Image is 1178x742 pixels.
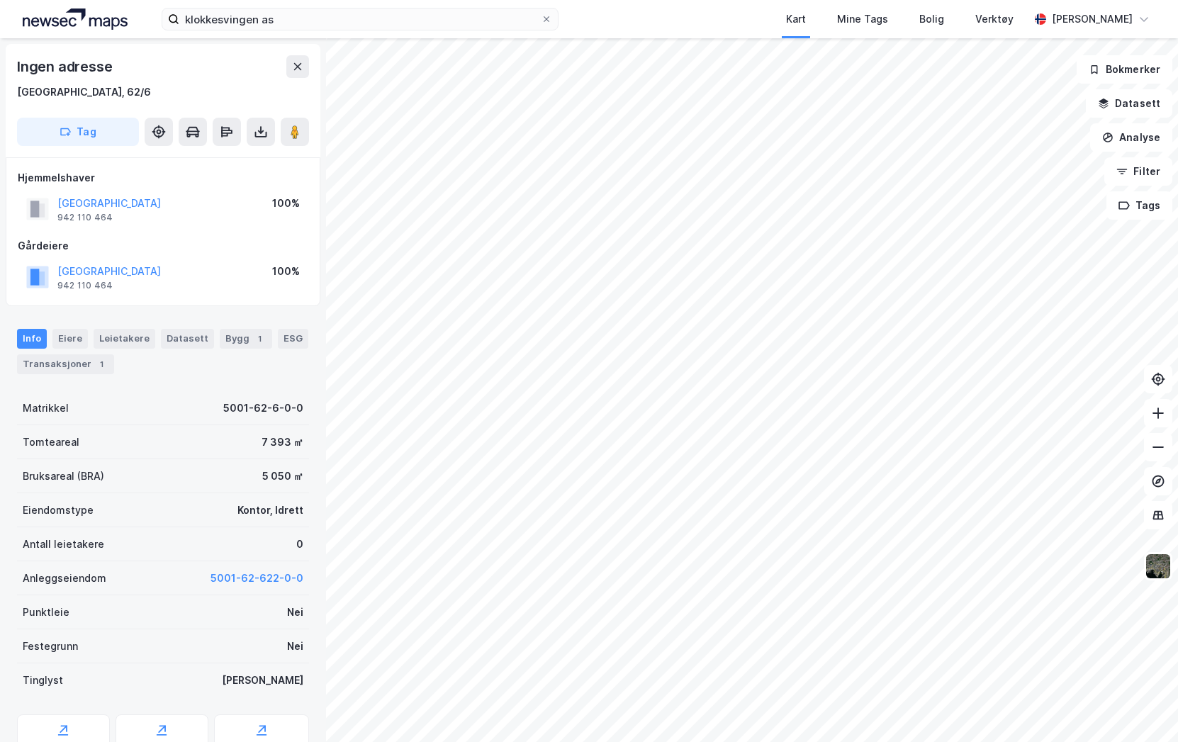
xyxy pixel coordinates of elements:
div: Nei [287,638,303,655]
div: Nei [287,604,303,621]
div: 100% [272,195,300,212]
div: Kontor, Idrett [237,502,303,519]
div: 942 110 464 [57,212,113,223]
div: ESG [278,329,308,349]
div: [GEOGRAPHIC_DATA], 62/6 [17,84,151,101]
div: Tinglyst [23,672,63,689]
div: Ingen adresse [17,55,115,78]
div: Mine Tags [837,11,888,28]
button: Filter [1104,157,1172,186]
img: 9k= [1145,553,1172,580]
div: Bolig [919,11,944,28]
div: 1 [252,332,267,346]
div: Punktleie [23,604,69,621]
div: Info [17,329,47,349]
div: [PERSON_NAME] [222,672,303,689]
div: 7 393 ㎡ [262,434,303,451]
button: Tag [17,118,139,146]
img: logo.a4113a55bc3d86da70a041830d287a7e.svg [23,9,128,30]
div: [PERSON_NAME] [1052,11,1133,28]
div: Eiere [52,329,88,349]
button: Datasett [1086,89,1172,118]
iframe: Chat Widget [1107,674,1178,742]
div: Eiendomstype [23,502,94,519]
div: Hjemmelshaver [18,169,308,186]
div: Festegrunn [23,638,78,655]
button: Analyse [1090,123,1172,152]
div: Anleggseiendom [23,570,106,587]
div: 1 [94,357,108,371]
div: 100% [272,263,300,280]
div: Antall leietakere [23,536,104,553]
div: 5001-62-6-0-0 [223,400,303,417]
div: Gårdeiere [18,237,308,254]
div: Tomteareal [23,434,79,451]
div: 5 050 ㎡ [262,468,303,485]
div: Kart [786,11,806,28]
div: 942 110 464 [57,280,113,291]
button: Tags [1106,191,1172,220]
div: Leietakere [94,329,155,349]
div: Matrikkel [23,400,69,417]
div: Bruksareal (BRA) [23,468,104,485]
input: Søk på adresse, matrikkel, gårdeiere, leietakere eller personer [179,9,541,30]
button: Bokmerker [1077,55,1172,84]
div: Transaksjoner [17,354,114,374]
div: 0 [296,536,303,553]
div: Verktøy [975,11,1014,28]
div: Bygg [220,329,272,349]
button: 5001-62-622-0-0 [211,570,303,587]
div: Datasett [161,329,214,349]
